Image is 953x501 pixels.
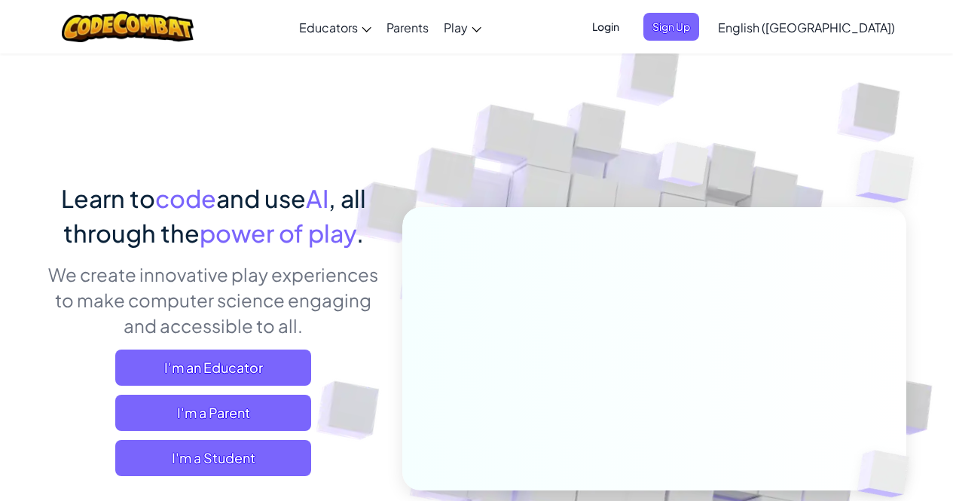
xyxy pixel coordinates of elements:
[356,218,364,248] span: .
[299,20,358,35] span: Educators
[115,440,311,476] button: I'm a Student
[718,20,895,35] span: English ([GEOGRAPHIC_DATA])
[115,395,311,431] a: I'm a Parent
[155,183,216,213] span: code
[62,11,194,42] img: CodeCombat logo
[292,7,379,47] a: Educators
[216,183,306,213] span: and use
[200,218,356,248] span: power of play
[379,7,436,47] a: Parents
[630,112,738,225] img: Overlap cubes
[47,261,380,338] p: We create innovative play experiences to make computer science engaging and accessible to all.
[444,20,468,35] span: Play
[61,183,155,213] span: Learn to
[306,183,328,213] span: AI
[643,13,699,41] button: Sign Up
[710,7,903,47] a: English ([GEOGRAPHIC_DATA])
[583,13,628,41] button: Login
[115,350,311,386] a: I'm an Educator
[436,7,489,47] a: Play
